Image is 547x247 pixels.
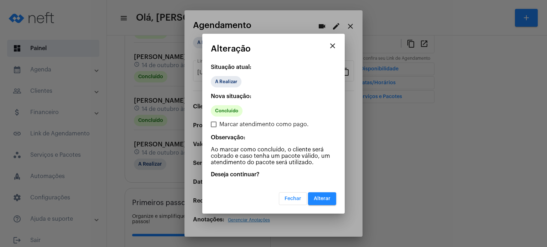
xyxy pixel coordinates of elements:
[211,44,251,53] span: Alteração
[285,196,301,201] span: Fechar
[211,171,336,178] p: Deseja continuar?
[279,192,307,205] button: Fechar
[211,76,241,87] mat-chip: A Realizar
[219,120,309,129] span: Marcar atendimento como pago.
[211,64,336,70] p: Situação atual:
[211,146,336,166] p: Ao marcar como concluído, o cliente será cobrado e caso tenha um pacote válido, um atendimento do...
[308,192,336,205] button: Alterar
[314,196,330,201] span: Alterar
[211,134,336,141] p: Observação:
[211,93,336,100] p: Nova situação:
[211,105,243,117] mat-chip: Concluído
[328,42,337,50] mat-icon: close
